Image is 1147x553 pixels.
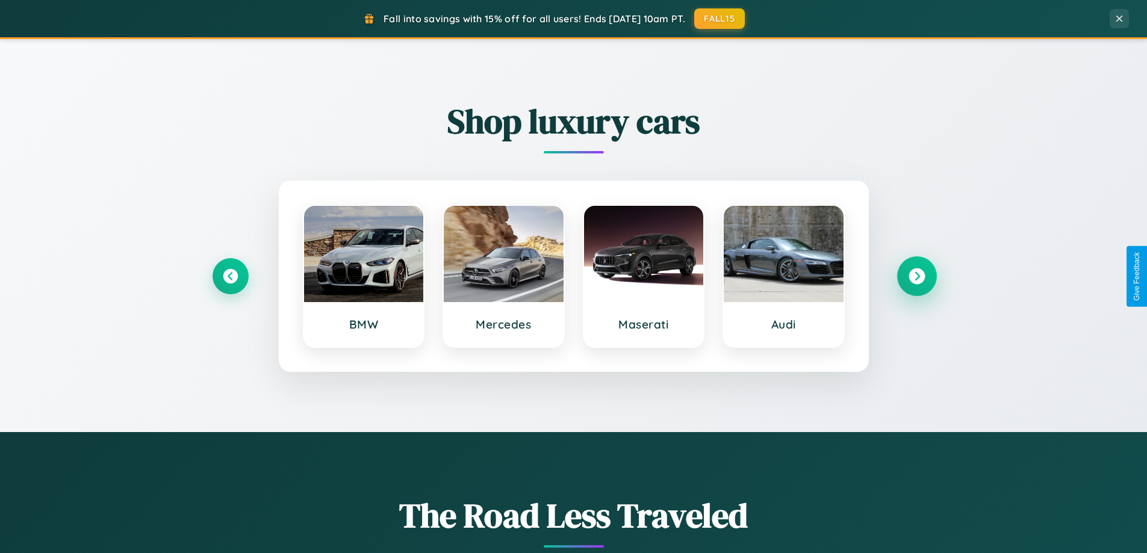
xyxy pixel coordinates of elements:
button: FALL15 [694,8,745,29]
h1: The Road Less Traveled [213,492,935,539]
h3: Audi [736,317,831,332]
h2: Shop luxury cars [213,98,935,144]
div: Give Feedback [1133,252,1141,301]
span: Fall into savings with 15% off for all users! Ends [DATE] 10am PT. [384,13,685,25]
h3: BMW [316,317,412,332]
h3: Maserati [596,317,692,332]
h3: Mercedes [456,317,552,332]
